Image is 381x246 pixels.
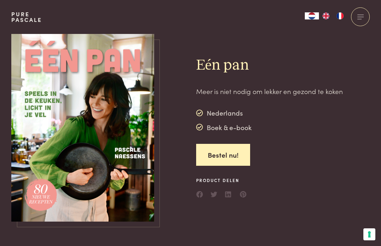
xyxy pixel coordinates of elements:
span: Product delen [196,177,247,183]
aside: Language selected: Nederlands [305,12,347,19]
ul: Language list [319,12,347,19]
a: PurePascale [11,11,42,23]
a: FR [333,12,347,19]
div: Language [305,12,319,19]
div: Boek & e-book [196,122,252,133]
h2: Eén pan [196,56,343,75]
img: https://admin.purepascale.com/wp-content/uploads/2025/07/een-pan-voorbeeldcover.png [11,34,154,222]
a: EN [319,12,333,19]
a: Bestel nu! [196,144,250,166]
a: NL [305,12,319,19]
p: Meer is niet nodig om lekker en gezond te koken [196,86,343,96]
button: Uw voorkeuren voor toestemming voor trackingtechnologieën [363,228,375,240]
div: Nederlands [196,108,252,118]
